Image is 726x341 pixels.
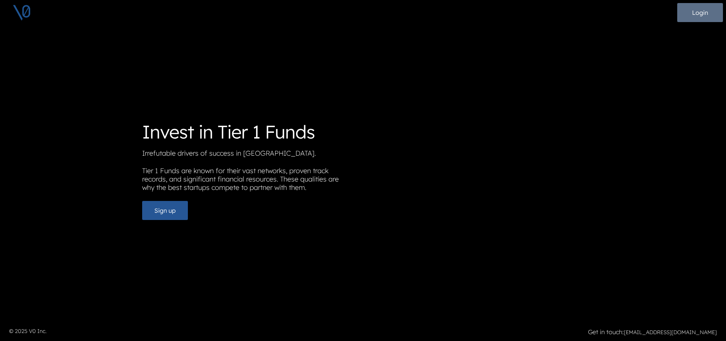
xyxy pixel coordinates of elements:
h1: Invest in Tier 1 Funds [142,121,357,143]
a: [EMAIL_ADDRESS][DOMAIN_NAME] [624,329,717,336]
button: Sign up [142,201,188,220]
p: © 2025 V0 Inc. [9,327,359,335]
p: Tier 1 Funds are known for their vast networks, proven track records, and significant financial r... [142,167,357,195]
img: V0 logo [12,3,31,22]
button: Login [677,3,723,22]
strong: Get in touch: [588,328,624,336]
p: Irrefutable drivers of success in [GEOGRAPHIC_DATA]. [142,149,357,161]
